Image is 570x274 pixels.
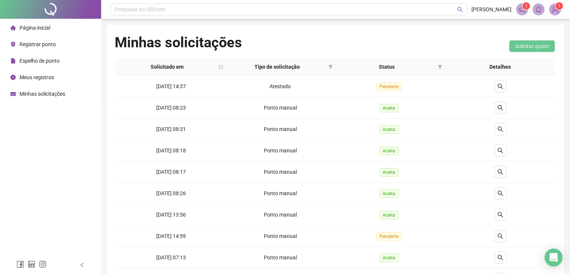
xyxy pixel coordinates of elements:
[79,262,85,268] span: left
[229,63,325,71] span: Tipo de solicitação
[380,190,398,198] span: Aceita
[380,168,398,176] span: Aceita
[156,169,186,175] span: [DATE] 08:17
[339,63,435,71] span: Status
[497,105,503,111] span: search
[218,65,223,69] span: calendar
[264,169,297,175] span: Ponto manual
[19,91,65,97] span: Minhas solicitações
[471,5,512,14] span: [PERSON_NAME]
[380,211,398,219] span: Aceita
[19,41,56,47] span: Registrar ponto
[380,147,398,155] span: Aceita
[497,83,503,89] span: search
[376,83,401,91] span: Pendente
[438,65,442,69] span: filter
[545,248,563,266] div: Open Intercom Messenger
[264,126,297,132] span: Ponto manual
[156,254,186,260] span: [DATE] 07:13
[28,260,35,268] span: linkedin
[156,126,186,132] span: [DATE] 08:31
[380,104,398,112] span: Aceita
[264,148,297,154] span: Ponto manual
[497,126,503,132] span: search
[217,61,224,72] span: calendar
[19,58,60,64] span: Espelho de ponto
[10,42,16,47] span: environment
[19,74,54,80] span: Meus registros
[264,254,297,260] span: Ponto manual
[519,6,525,13] span: notification
[549,4,561,15] img: 78408
[327,61,334,72] span: filter
[497,233,503,239] span: search
[515,42,549,50] span: Solicitar ajuste
[497,212,503,218] span: search
[535,6,542,13] span: bell
[445,58,555,76] th: Detalhes
[10,58,16,63] span: file
[156,105,186,111] span: [DATE] 08:23
[156,212,186,218] span: [DATE] 13:56
[39,260,46,268] span: instagram
[10,25,16,30] span: home
[497,169,503,175] span: search
[328,65,333,69] span: filter
[264,105,297,111] span: Ponto manual
[156,190,186,196] span: [DATE] 08:26
[156,148,186,154] span: [DATE] 08:18
[16,260,24,268] span: facebook
[497,190,503,196] span: search
[269,83,291,89] span: Atestado
[522,2,530,10] sup: 1
[558,3,561,9] span: 1
[436,61,444,72] span: filter
[457,7,463,12] span: search
[156,233,186,239] span: [DATE] 14:59
[10,75,16,80] span: clock-circle
[10,91,16,96] span: schedule
[380,125,398,134] span: Aceita
[497,148,503,154] span: search
[115,34,242,51] h1: Minhas solicitações
[119,63,215,71] span: Solicitado em
[555,2,563,10] sup: Atualize o seu contato no menu Meus Dados
[525,3,528,9] span: 1
[264,233,297,239] span: Ponto manual
[264,212,297,218] span: Ponto manual
[156,83,186,89] span: [DATE] 14:37
[19,25,50,31] span: Página inicial
[376,232,401,241] span: Pendente
[380,254,398,262] span: Aceita
[497,254,503,260] span: search
[509,40,555,52] button: Solicitar ajuste
[264,190,297,196] span: Ponto manual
